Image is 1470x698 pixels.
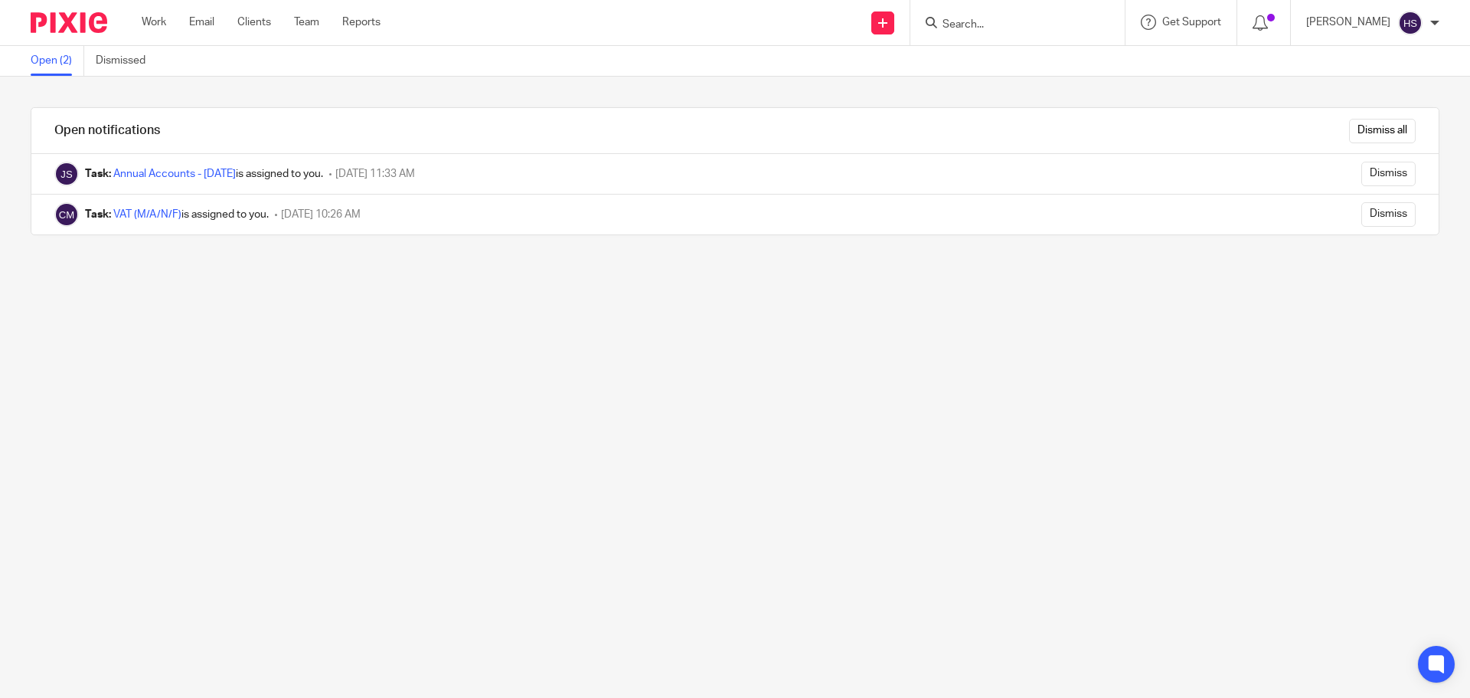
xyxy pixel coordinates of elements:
h1: Open notifications [54,123,160,139]
p: [PERSON_NAME] [1306,15,1390,30]
a: Dismissed [96,46,157,76]
span: Get Support [1162,17,1221,28]
input: Dismiss [1361,202,1416,227]
img: Pixie [31,12,107,33]
img: svg%3E [1398,11,1423,35]
a: Open (2) [31,46,84,76]
b: Task: [85,209,111,220]
a: Team [294,15,319,30]
a: VAT (M/A/N/F) [113,209,181,220]
span: [DATE] 10:26 AM [281,209,361,220]
img: Cheri Mytton [54,202,79,227]
input: Dismiss all [1349,119,1416,143]
div: is assigned to you. [85,166,323,182]
a: Work [142,15,166,30]
span: [DATE] 11:33 AM [335,169,415,179]
div: is assigned to you. [85,207,269,222]
a: Email [189,15,214,30]
a: Reports [342,15,381,30]
img: James Sullivan [54,162,79,186]
a: Annual Accounts - [DATE] [113,169,236,179]
a: Clients [237,15,271,30]
input: Search [941,18,1079,32]
input: Dismiss [1361,162,1416,186]
b: Task: [85,169,111,179]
